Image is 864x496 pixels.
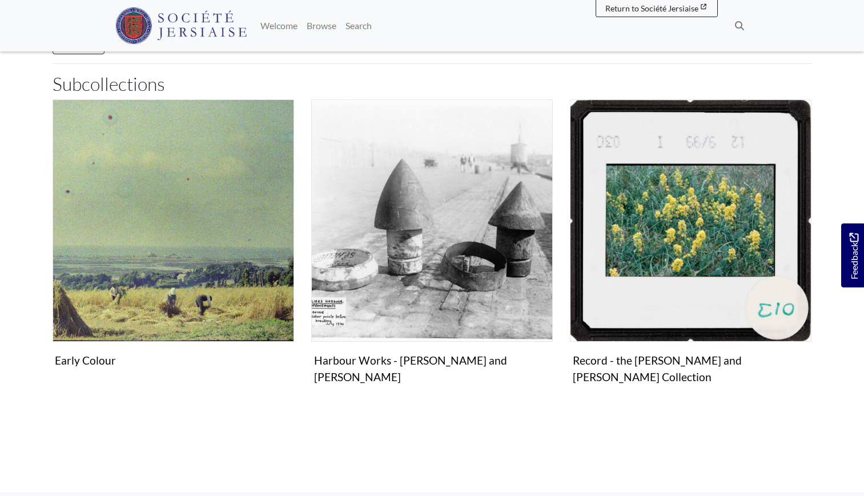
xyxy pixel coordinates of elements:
[44,99,303,405] div: Subcollection
[53,99,812,419] section: Subcollections
[561,99,820,405] div: Subcollection
[115,5,247,47] a: Société Jersiaise logo
[841,223,864,287] a: Would you like to provide feedback?
[115,7,247,44] img: Société Jersiaise
[311,99,553,388] a: Harbour Works - Victoria and Albert Piers Harbour Works - [PERSON_NAME] and [PERSON_NAME]
[605,3,698,13] span: Return to Société Jersiaise
[53,99,294,371] a: Early Colour Early Colour
[570,99,811,341] img: Record - the Roger and Margaret Long Collection
[302,14,341,37] a: Browse
[847,233,861,279] span: Feedback
[53,73,812,95] h2: Subcollections
[341,14,376,37] a: Search
[570,99,811,388] a: Record - the Roger and Margaret Long Collection Record - the [PERSON_NAME] and [PERSON_NAME] Coll...
[303,99,561,405] div: Subcollection
[256,14,302,37] a: Welcome
[53,99,294,341] img: Early Colour
[311,99,553,341] img: Harbour Works - Victoria and Albert Piers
